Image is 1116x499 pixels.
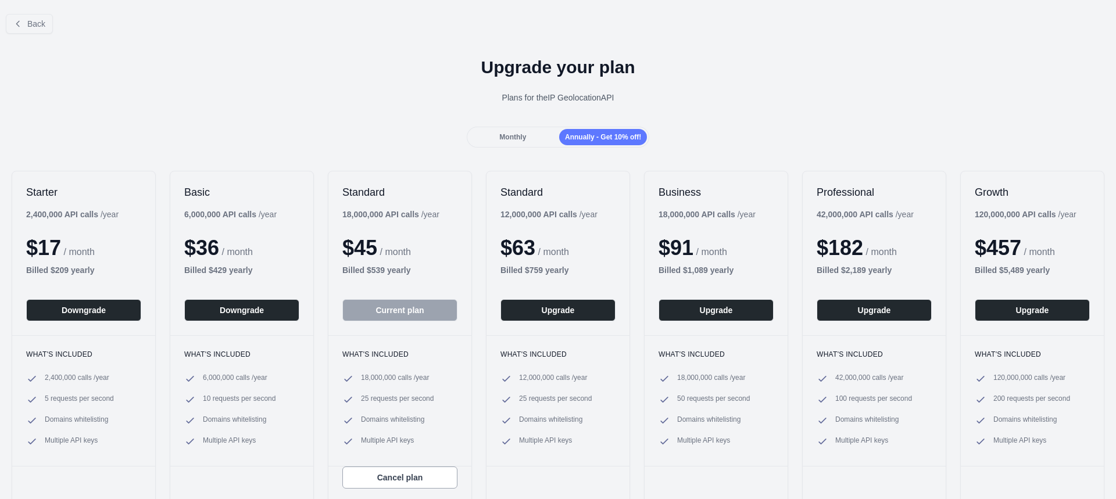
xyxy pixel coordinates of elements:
div: / year [342,209,439,220]
div: / year [817,209,914,220]
b: 42,000,000 API calls [817,210,893,219]
h2: Professional [817,185,932,199]
div: / year [500,209,598,220]
h2: Standard [500,185,616,199]
b: 18,000,000 API calls [659,210,735,219]
b: 12,000,000 API calls [500,210,577,219]
div: / year [659,209,756,220]
h2: Business [659,185,774,199]
h2: Standard [342,185,457,199]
